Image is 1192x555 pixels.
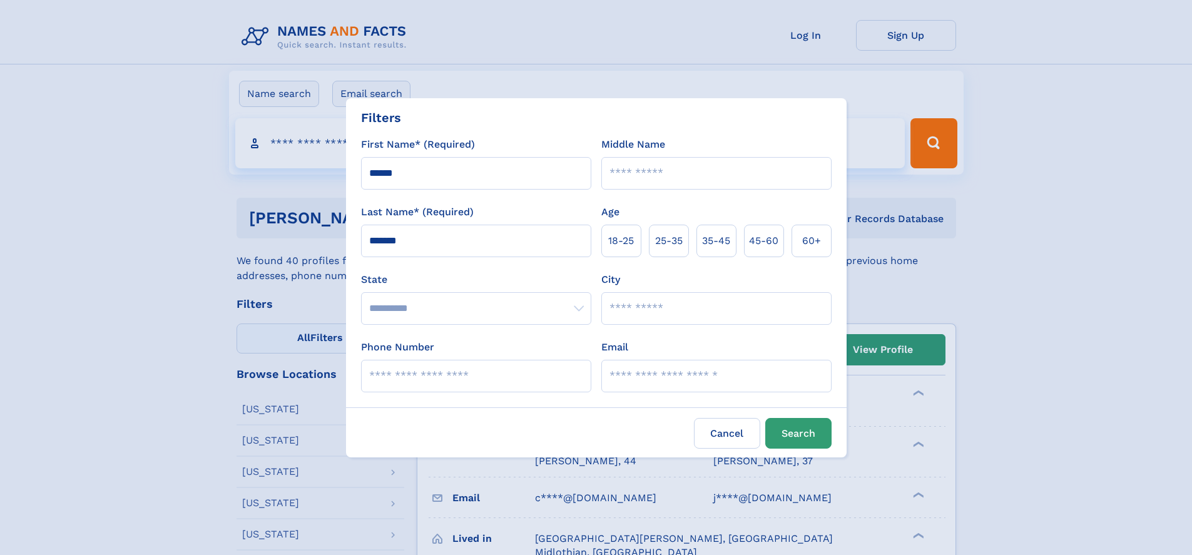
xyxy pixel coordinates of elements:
label: Phone Number [361,340,434,355]
label: Last Name* (Required) [361,205,474,220]
button: Search [765,418,832,449]
label: Cancel [694,418,760,449]
div: Filters [361,108,401,127]
span: 35‑45 [702,233,730,248]
label: Email [601,340,628,355]
label: First Name* (Required) [361,137,475,152]
label: City [601,272,620,287]
span: 60+ [802,233,821,248]
label: State [361,272,591,287]
span: 45‑60 [749,233,778,248]
label: Age [601,205,619,220]
span: 25‑35 [655,233,683,248]
span: 18‑25 [608,233,634,248]
label: Middle Name [601,137,665,152]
